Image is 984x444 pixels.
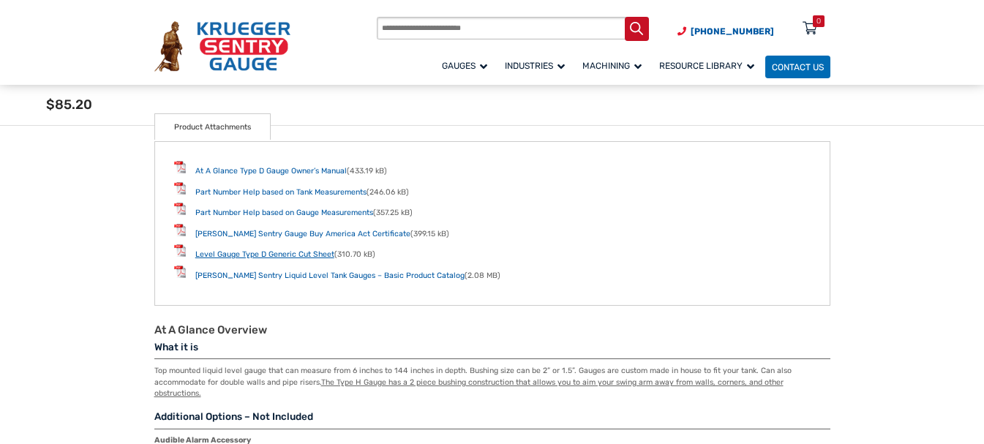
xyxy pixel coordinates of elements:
a: Machining [576,53,653,79]
u: The Type H Gauge has a 2 piece bushing construction that allows you to aim your swing arm away fr... [154,377,784,399]
span: Contact Us [772,62,824,72]
p: Top mounted liquid level gauge that can measure from 6 inches to 144 inches in depth. Bushing siz... [154,365,830,399]
h3: Additional Options – Not Included [154,410,830,429]
div: 0 [816,15,821,27]
li: (310.70 kB) [174,244,811,260]
a: Contact Us [765,56,830,78]
li: (2.08 MB) [174,266,811,281]
h3: What it is [154,341,830,359]
a: Part Number Help based on Gauge Measurements [195,208,373,217]
a: Gauges [435,53,498,79]
a: At A Glance Type D Gauge Owner’s Manual [195,166,347,176]
img: Krueger Sentry Gauge [154,21,290,72]
span: Industries [505,61,565,71]
li: (246.06 kB) [174,182,811,197]
span: Gauges [442,61,487,71]
a: [PERSON_NAME] Sentry Gauge Buy America Act Certificate [195,229,410,238]
span: Machining [582,61,642,71]
li: (433.19 kB) [174,161,811,176]
a: Part Number Help based on Tank Measurements [195,187,367,197]
span: [PHONE_NUMBER] [691,26,774,37]
li: (399.15 kB) [174,224,811,239]
li: (357.25 kB) [174,203,811,218]
span: $85.20 [46,97,92,113]
span: Resource Library [659,61,754,71]
a: Industries [498,53,576,79]
a: [PERSON_NAME] Sentry Liquid Level Tank Gauges – Basic Product Catalog [195,271,465,280]
a: Level Gauge Type D Generic Cut Sheet [195,249,334,259]
a: Resource Library [653,53,765,79]
h2: At A Glance Overview [154,323,830,337]
a: Phone Number (920) 434-8860 [677,25,774,38]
